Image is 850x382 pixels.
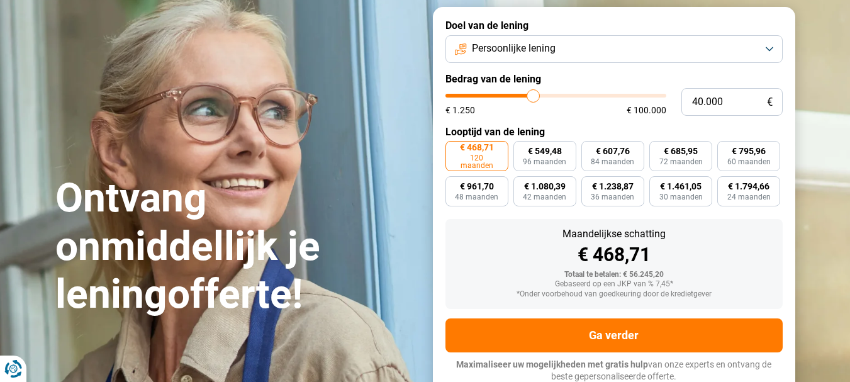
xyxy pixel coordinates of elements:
h1: Ontvang onmiddellijk je leningofferte! [55,174,418,319]
span: 24 maanden [727,193,771,201]
span: € 1.238,87 [592,182,634,191]
span: € 685,95 [664,147,698,155]
span: € 1.080,39 [524,182,566,191]
label: Looptijd van de lening [445,126,783,138]
span: € 795,96 [732,147,766,155]
label: Doel van de lening [445,20,783,31]
span: 30 maanden [659,193,703,201]
span: € 1.461,05 [660,182,702,191]
span: € 468,71 [460,143,494,152]
span: 72 maanden [659,158,703,166]
span: 48 maanden [455,193,498,201]
label: Bedrag van de lening [445,73,783,85]
div: Maandelijkse schatting [456,229,773,239]
span: € [767,97,773,108]
button: Persoonlijke lening [445,35,783,63]
span: € 961,70 [460,182,494,191]
span: 84 maanden [591,158,634,166]
span: € 607,76 [596,147,630,155]
span: 60 maanden [727,158,771,166]
span: € 1.794,66 [728,182,769,191]
span: 96 maanden [523,158,566,166]
span: 120 maanden [454,154,500,169]
span: Persoonlijke lening [472,42,556,55]
span: € 1.250 [445,106,475,115]
div: Gebaseerd op een JKP van % 7,45* [456,280,773,289]
span: € 100.000 [627,106,666,115]
div: € 468,71 [456,245,773,264]
div: Totaal te betalen: € 56.245,20 [456,271,773,279]
span: € 549,48 [528,147,562,155]
span: 36 maanden [591,193,634,201]
button: Ga verder [445,318,783,352]
span: 42 maanden [523,193,566,201]
div: *Onder voorbehoud van goedkeuring door de kredietgever [456,290,773,299]
span: Maximaliseer uw mogelijkheden met gratis hulp [456,359,648,369]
